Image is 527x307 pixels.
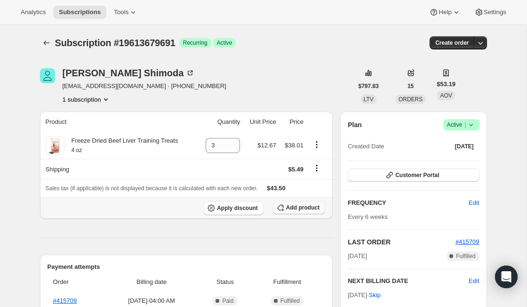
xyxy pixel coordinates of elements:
span: Settings [484,8,506,16]
span: Customer Portal [395,171,439,179]
div: Open Intercom Messenger [495,266,518,288]
button: Edit [469,276,479,286]
span: Sales tax (if applicable) is not displayed because it is calculated with each new order. [46,185,258,192]
span: Subscription #19613679691 [55,38,176,48]
span: Skip [369,291,381,300]
img: product img [46,136,64,155]
span: Carolyn Shimoda [40,68,55,83]
span: $53.19 [437,80,455,89]
h2: NEXT BILLING DATE [348,276,469,286]
span: Fulfilled [456,252,475,260]
button: Edit [463,195,485,210]
span: Every 6 weeks [348,213,388,220]
span: $12.67 [257,142,276,149]
button: Shipping actions [309,163,324,173]
button: Subscriptions [53,6,106,19]
th: Quantity [198,112,243,132]
span: Recurring [183,39,208,47]
h2: FREQUENCY [348,198,469,208]
span: [DATE] · 04:00 AM [108,296,196,306]
span: Paid [222,297,233,305]
span: Active [217,39,232,47]
span: | [464,121,466,129]
button: Skip [363,288,386,303]
th: Shipping [40,159,198,179]
th: Price [279,112,306,132]
span: Created Date [348,142,384,151]
button: Add product [273,201,325,214]
span: Subscriptions [59,8,101,16]
span: Tools [114,8,128,16]
span: Edit [469,198,479,208]
h2: Payment attempts [48,262,326,272]
span: $5.49 [288,166,304,173]
div: Freeze Dried Beef Liver Training Treats [64,136,178,155]
a: #415709 [455,238,479,245]
h2: Plan [348,120,362,129]
span: Help [439,8,451,16]
span: ORDERS [399,96,423,103]
button: Create order [430,36,474,49]
span: [DATE] [455,143,474,150]
span: LTV [364,96,374,103]
span: Create order [435,39,469,47]
button: Subscriptions [40,36,53,49]
span: Active [447,120,476,129]
span: $43.50 [267,185,286,192]
a: #415709 [53,297,77,304]
button: Settings [469,6,512,19]
button: Analytics [15,6,51,19]
h2: LAST ORDER [348,237,455,247]
span: Apply discount [217,204,258,212]
button: #415709 [455,237,479,247]
span: Add product [286,204,319,211]
button: Product actions [63,95,111,104]
button: Product actions [309,139,324,150]
button: Tools [108,6,144,19]
th: Unit Price [243,112,279,132]
span: $38.01 [285,142,303,149]
span: Fulfillment [255,277,320,287]
span: AOV [440,92,452,99]
span: Billing date [108,277,196,287]
span: Analytics [21,8,46,16]
button: 15 [402,80,419,93]
button: $797.83 [353,80,384,93]
span: [DATE] · [348,291,381,299]
button: Apply discount [204,201,263,215]
div: [PERSON_NAME] Shimoda [63,68,195,78]
button: Help [423,6,466,19]
small: 4 oz [72,147,82,153]
th: Product [40,112,198,132]
span: 15 [407,82,414,90]
span: $797.83 [359,82,379,90]
span: [DATE] [348,251,367,261]
span: [EMAIL_ADDRESS][DOMAIN_NAME] · [PHONE_NUMBER] [63,81,226,91]
th: Order [48,272,105,292]
span: Status [201,277,249,287]
button: Customer Portal [348,169,479,182]
button: [DATE] [449,140,479,153]
span: Fulfilled [280,297,300,305]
